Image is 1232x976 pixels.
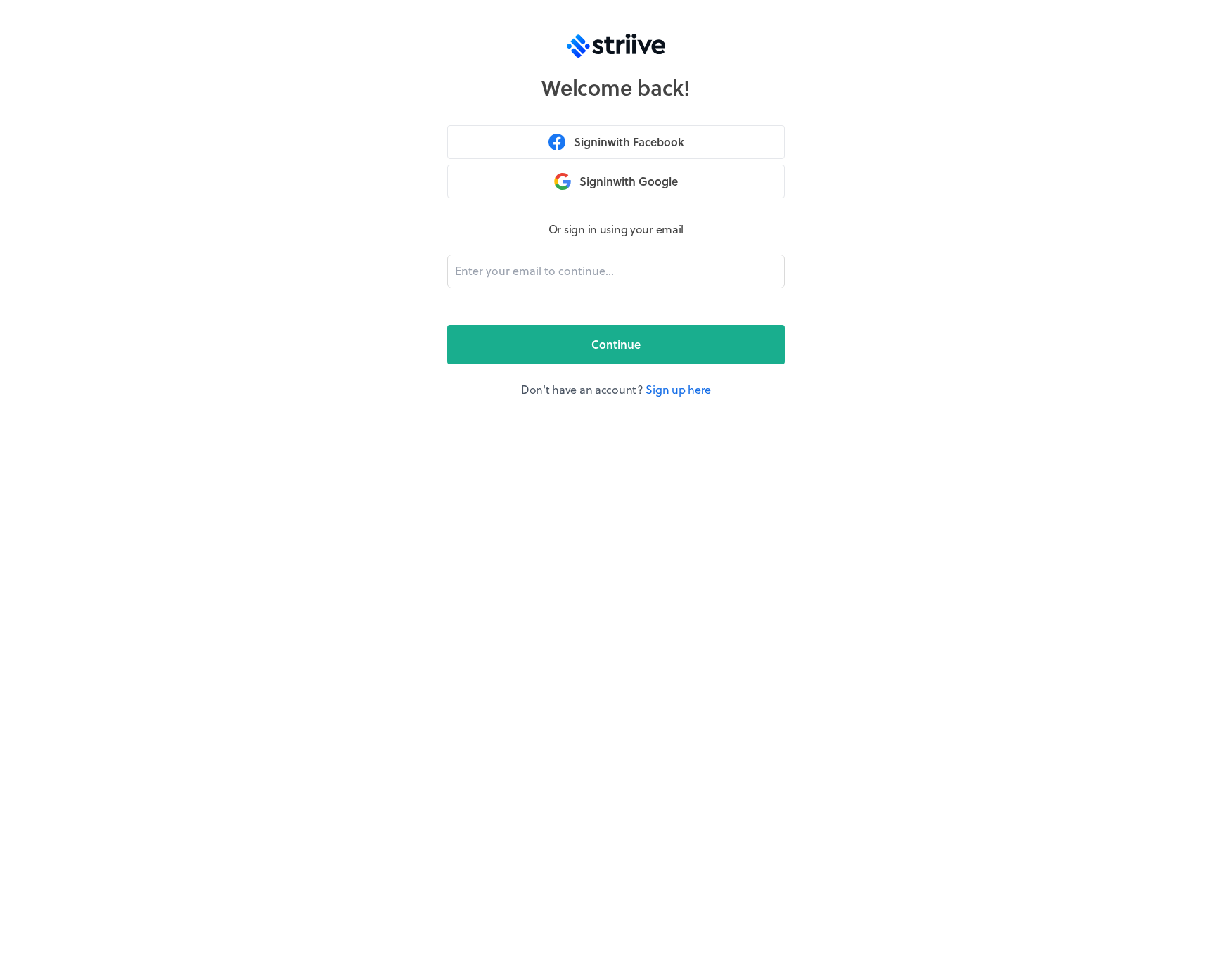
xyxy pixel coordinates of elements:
[541,75,690,100] h1: Welcome back!
[591,336,641,353] span: Continue
[447,381,785,398] p: Don't have an account?
[447,125,785,159] button: Signinwith Facebook
[447,221,785,238] p: Or sign in using your email
[447,255,785,288] input: Enter your email to continue...
[567,34,665,58] img: logo-trans.svg
[447,165,785,198] button: Signinwith Google
[1191,935,1225,969] iframe: gist-messenger-bubble-iframe
[447,325,785,364] button: Continue
[646,381,711,397] a: Sign up here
